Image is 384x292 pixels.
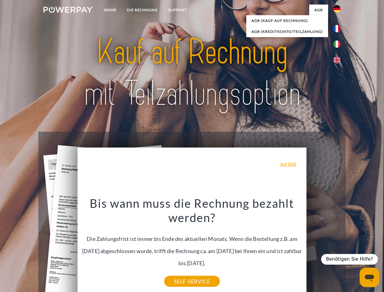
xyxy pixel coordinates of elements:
[333,5,341,12] img: de
[246,26,328,37] a: AGB (Kreditkonto/Teilzahlung)
[333,40,341,48] img: it
[122,5,163,16] a: DIE RECHNUNG
[81,196,303,281] div: Die Zahlungsfrist ist immer bis Ende des aktuellen Monats. Wenn die Bestellung z.B. am [DATE] abg...
[163,5,192,16] a: SUPPORT
[321,254,378,265] div: Benötigen Sie Hilfe?
[309,5,328,16] a: agb
[333,25,341,32] img: fr
[164,276,220,287] a: SELF-SERVICE
[360,268,379,287] iframe: Schaltfläche zum Öffnen des Messaging-Fensters; Konversation läuft
[246,15,328,26] a: AGB (Kauf auf Rechnung)
[43,7,92,13] img: logo-powerpay-white.svg
[58,29,326,116] img: title-powerpay_de.svg
[333,56,341,64] img: en
[280,161,296,166] a: zurück
[81,196,303,225] h3: Bis wann muss die Rechnung bezahlt werden?
[99,5,122,16] a: Home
